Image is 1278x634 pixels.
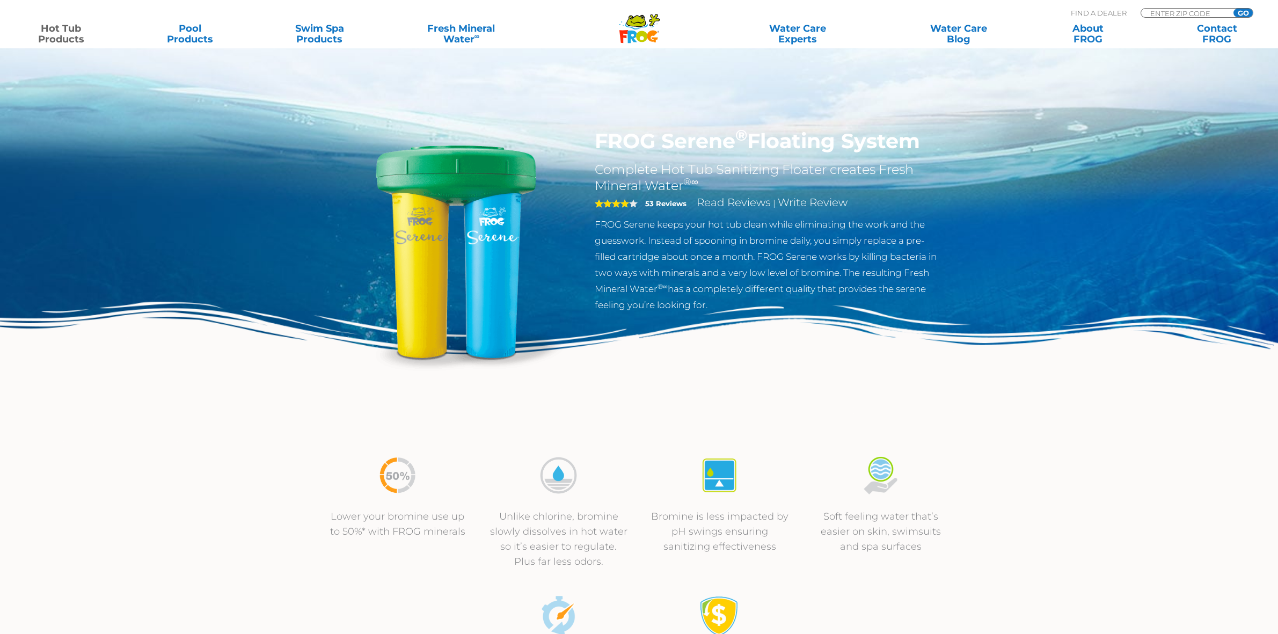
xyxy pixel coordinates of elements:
[683,176,698,188] sup: ®∞
[1233,9,1253,17] input: GO
[658,282,668,290] sup: ®∞
[773,198,776,208] span: |
[140,23,240,45] a: PoolProducts
[811,509,951,554] p: Soft feeling water that’s easier on skin, swimsuits and spa surfaces
[11,23,111,45] a: Hot TubProducts
[538,455,579,495] img: icon-bromine-disolves
[645,199,687,208] strong: 53 Reviews
[778,196,848,209] a: Write Review
[860,455,901,495] img: icon-soft-feeling
[328,509,468,539] p: Lower your bromine use up to 50%* with FROG minerals
[269,23,370,45] a: Swim SpaProducts
[716,23,879,45] a: Water CareExperts
[1071,8,1127,18] p: Find A Dealer
[398,23,524,45] a: Fresh MineralWater∞
[650,509,790,554] p: Bromine is less impacted by pH swings ensuring sanitizing effectiveness
[489,509,629,569] p: Unlike chlorine, bromine slowly dissolves in hot water so it’s easier to regulate. Plus far less ...
[735,126,747,144] sup: ®
[697,196,771,209] a: Read Reviews
[595,216,945,313] p: FROG Serene keeps your hot tub clean while eliminating the work and the guesswork. Instead of spo...
[1167,23,1267,45] a: ContactFROG
[333,129,579,375] img: hot-tub-product-serene-floater.png
[1149,9,1222,18] input: Zip Code Form
[377,455,418,495] img: icon-50percent-less
[595,129,945,154] h1: FROG Serene Floating System
[595,162,945,194] h2: Complete Hot Tub Sanitizing Floater creates Fresh Mineral Water
[474,32,480,40] sup: ∞
[1038,23,1138,45] a: AboutFROG
[699,455,740,495] img: icon-atease-self-regulates
[908,23,1009,45] a: Water CareBlog
[595,199,629,208] span: 4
